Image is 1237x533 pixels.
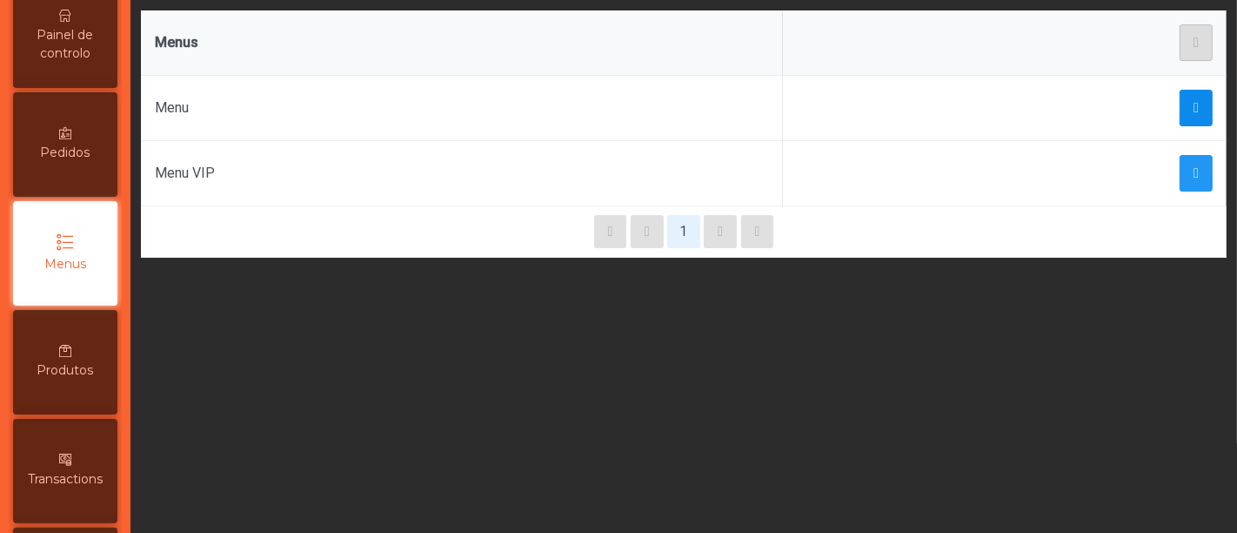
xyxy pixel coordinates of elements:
span: Pedidos [41,144,90,162]
button: 1 [667,215,700,248]
span: Transactions [28,470,103,489]
span: Produtos [37,361,94,380]
div: Menu VIP [155,163,769,184]
span: Menus [44,255,86,273]
th: Menus [141,10,783,76]
span: Painel de controlo [17,26,113,63]
div: Menu [155,98,769,118]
